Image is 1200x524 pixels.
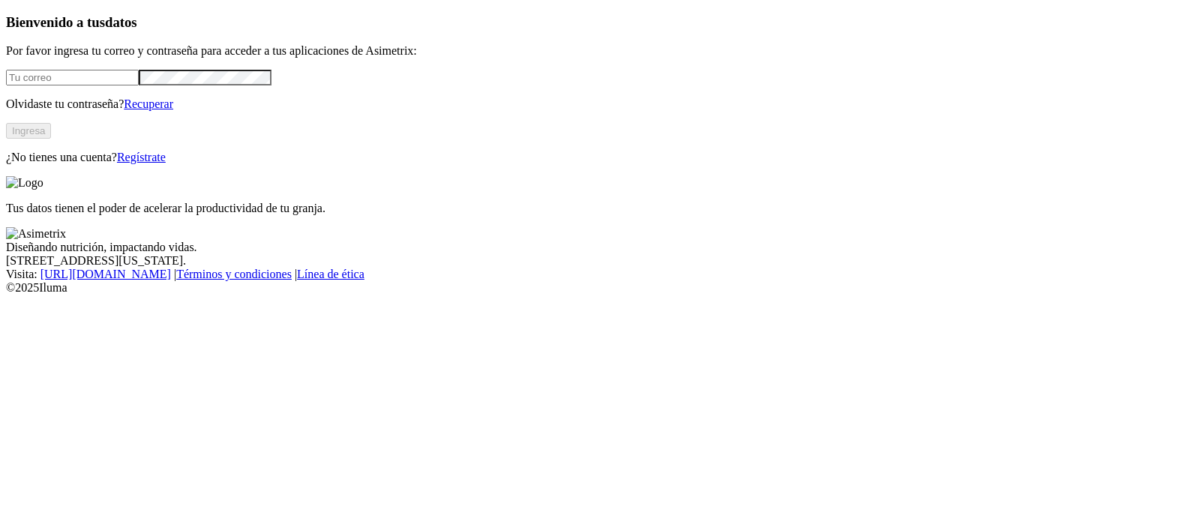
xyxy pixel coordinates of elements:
h3: Bienvenido a tus [6,14,1194,31]
div: © 2025 Iluma [6,281,1194,295]
p: Olvidaste tu contraseña? [6,97,1194,111]
button: Ingresa [6,123,51,139]
img: Logo [6,176,43,190]
img: Asimetrix [6,227,66,241]
div: Visita : | | [6,268,1194,281]
a: Regístrate [117,151,166,163]
span: datos [105,14,137,30]
div: [STREET_ADDRESS][US_STATE]. [6,254,1194,268]
p: ¿No tienes una cuenta? [6,151,1194,164]
a: Línea de ética [297,268,364,280]
p: Por favor ingresa tu correo y contraseña para acceder a tus aplicaciones de Asimetrix: [6,44,1194,58]
a: Recuperar [124,97,173,110]
input: Tu correo [6,70,139,85]
p: Tus datos tienen el poder de acelerar la productividad de tu granja. [6,202,1194,215]
a: Términos y condiciones [176,268,292,280]
div: Diseñando nutrición, impactando vidas. [6,241,1194,254]
a: [URL][DOMAIN_NAME] [40,268,171,280]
